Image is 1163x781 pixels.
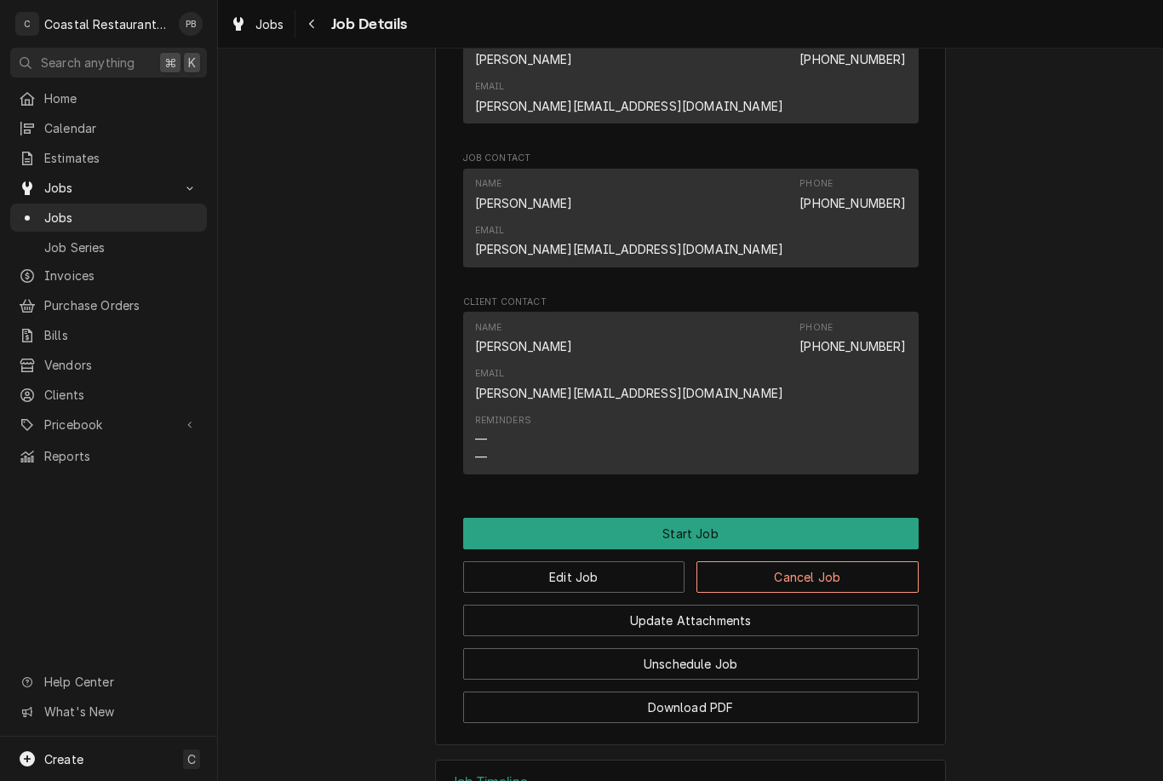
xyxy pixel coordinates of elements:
div: Phone [799,321,906,355]
a: Jobs [223,10,291,38]
a: Job Series [10,233,207,261]
span: Jobs [255,15,284,33]
span: K [188,54,196,72]
button: Edit Job [463,561,685,593]
div: Name [475,321,502,335]
button: Search anything⌘K [10,48,207,78]
span: Vendors [44,356,198,374]
span: Pricebook [44,416,173,434]
span: Help Center [44,673,197,691]
a: Go to What's New [10,698,207,726]
span: Clients [44,386,198,404]
a: [PHONE_NUMBER] [799,196,906,210]
div: Email [475,80,505,94]
a: [PHONE_NUMBER] [799,52,906,66]
div: Client Contact [463,296,919,482]
span: Estimates [44,149,198,167]
button: Unschedule Job [463,648,919,680]
div: Reminders [475,414,531,428]
div: — [475,448,487,466]
span: Jobs [44,209,198,227]
a: Bills [10,321,207,349]
a: Reports [10,442,207,470]
div: PB [179,12,203,36]
div: [PERSON_NAME] [475,337,573,355]
span: What's New [44,703,197,721]
a: Home [10,84,207,112]
a: Clients [10,381,207,409]
div: Name [475,321,573,355]
div: Button Group Row [463,549,919,593]
span: ⌘ [164,54,176,72]
div: Phone [799,177,833,191]
div: — [475,430,487,448]
div: Contact [463,169,919,267]
div: Button Group Row [463,593,919,636]
div: Contact [463,25,919,123]
div: Phill Blush's Avatar [179,12,203,36]
div: Email [475,224,505,238]
button: Update Attachments [463,605,919,636]
a: [PHONE_NUMBER] [799,339,906,353]
a: Calendar [10,114,207,142]
a: Estimates [10,144,207,172]
div: Job Reporter List [463,25,919,131]
span: Client Contact [463,296,919,309]
div: Email [475,224,784,258]
div: Button Group Row [463,518,919,549]
span: Calendar [44,119,198,137]
span: Bills [44,326,198,344]
div: Client Contact List [463,312,919,482]
span: Job Details [326,13,408,36]
span: Jobs [44,179,173,197]
a: Go to Jobs [10,174,207,202]
a: Invoices [10,261,207,290]
div: Contact [463,312,919,474]
div: Name [475,177,502,191]
button: Start Job [463,518,919,549]
div: Email [475,367,505,381]
div: C [15,12,39,36]
div: Button Group Row [463,680,919,723]
a: Go to Pricebook [10,411,207,439]
a: Vendors [10,351,207,379]
span: C [187,750,196,768]
div: Button Group [463,518,919,723]
a: [PERSON_NAME][EMAIL_ADDRESS][DOMAIN_NAME] [475,99,784,113]
span: Reports [44,447,198,465]
div: Button Group Row [463,636,919,680]
div: [PERSON_NAME] [475,194,573,212]
span: Job Contact [463,152,919,165]
a: [PERSON_NAME][EMAIL_ADDRESS][DOMAIN_NAME] [475,242,784,256]
div: Job Contact [463,152,919,274]
div: Phone [799,34,906,68]
span: Home [44,89,198,107]
a: [PERSON_NAME][EMAIL_ADDRESS][DOMAIN_NAME] [475,386,784,400]
button: Download PDF [463,692,919,723]
div: Coastal Restaurant Repair [44,15,169,33]
button: Navigate back [299,10,326,37]
div: Name [475,177,573,211]
a: Go to Help Center [10,668,207,696]
span: Purchase Orders [44,296,198,314]
div: Reminders [475,414,531,466]
div: Phone [799,321,833,335]
div: Job Contact List [463,169,919,275]
span: Search anything [41,54,135,72]
div: Phone [799,177,906,211]
a: Jobs [10,204,207,232]
div: Email [475,80,784,114]
div: Name [475,34,573,68]
span: Invoices [44,267,198,284]
div: Job Reporter [463,9,919,131]
a: Purchase Orders [10,291,207,319]
button: Cancel Job [696,561,919,593]
span: Job Series [44,238,198,256]
div: [PERSON_NAME] [475,50,573,68]
span: Create [44,752,83,767]
div: Email [475,367,784,401]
